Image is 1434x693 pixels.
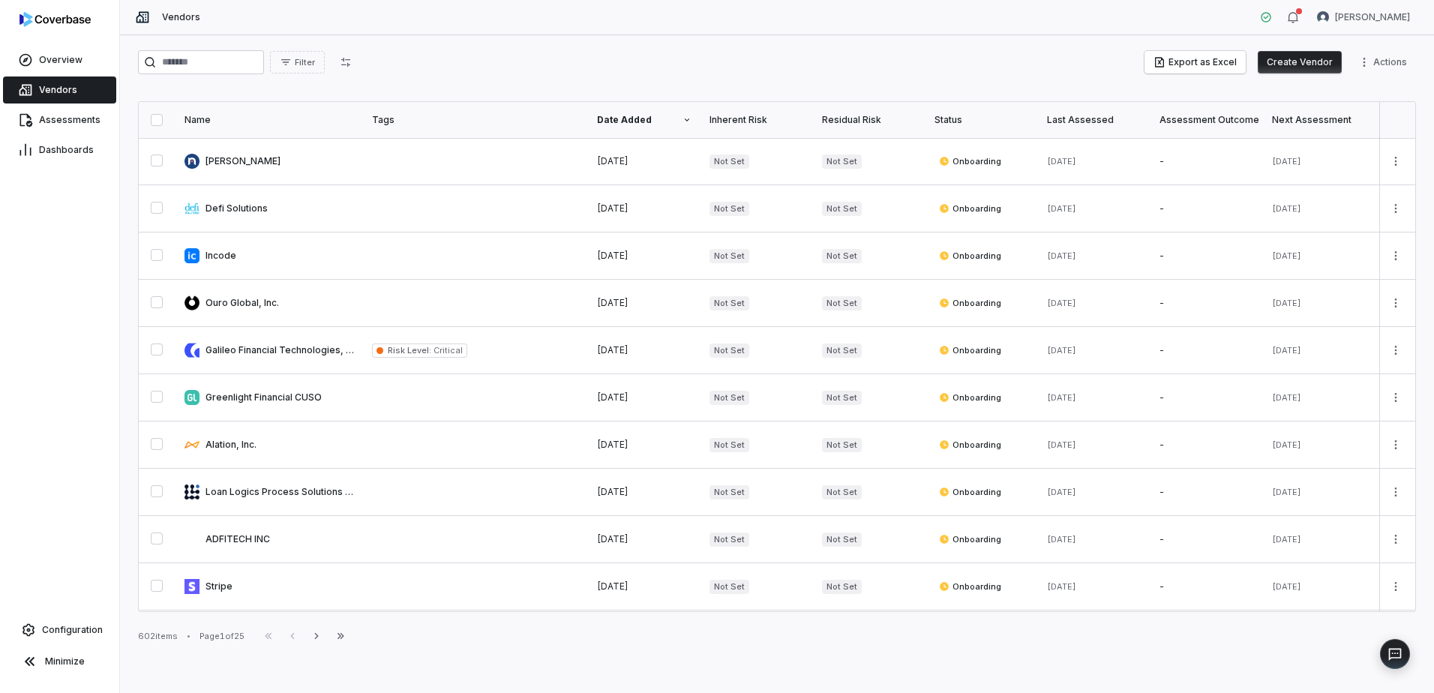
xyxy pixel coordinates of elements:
span: Not Set [709,296,749,310]
span: Minimize [45,655,85,667]
div: Date Added [597,114,691,126]
span: [DATE] [597,202,628,214]
td: - [1150,374,1263,421]
span: Overview [39,54,82,66]
div: Name [184,114,354,126]
div: Inherent Risk [709,114,804,126]
td: - [1150,563,1263,610]
td: - [1150,138,1263,185]
span: [DATE] [1047,203,1076,214]
span: [DATE] [597,580,628,592]
span: [DATE] [1272,534,1301,544]
span: Not Set [709,249,749,263]
button: More actions [1384,197,1408,220]
td: - [1150,280,1263,327]
span: [DATE] [1047,250,1076,261]
td: - [1150,516,1263,563]
span: [DATE] [1047,439,1076,450]
div: Last Assessed [1047,114,1141,126]
button: Robert Latcham avatar[PERSON_NAME] [1308,6,1419,28]
span: Not Set [822,391,862,405]
td: - [1150,421,1263,469]
button: More actions [1384,150,1408,172]
span: Not Set [822,154,862,169]
button: More actions [1354,51,1416,73]
td: - [1150,610,1263,658]
td: - [1150,469,1263,516]
span: Not Set [822,202,862,216]
span: Onboarding [939,580,1001,592]
span: Onboarding [939,486,1001,498]
button: Create Vendor [1258,51,1342,73]
td: - [1150,232,1263,280]
a: Vendors [3,76,116,103]
button: More actions [1384,575,1408,598]
span: Not Set [822,438,862,452]
span: Vendors [39,84,77,96]
span: Risk Level : [388,345,431,355]
span: [DATE] [597,155,628,166]
span: [DATE] [1047,581,1076,592]
span: [DATE] [1047,345,1076,355]
img: logo-D7KZi-bG.svg [19,12,91,27]
span: Configuration [42,624,103,636]
span: Not Set [709,580,749,594]
span: Onboarding [939,439,1001,451]
span: Not Set [822,296,862,310]
span: Onboarding [939,155,1001,167]
div: • [187,631,190,641]
span: [DATE] [1272,156,1301,166]
span: Not Set [822,485,862,499]
span: Not Set [709,343,749,358]
button: More actions [1384,244,1408,267]
span: Not Set [822,532,862,547]
span: Not Set [822,249,862,263]
button: Minimize [6,646,113,676]
span: Onboarding [939,391,1001,403]
div: 602 items [138,631,178,642]
button: Export as Excel [1144,51,1246,73]
span: [DATE] [597,391,628,403]
span: [DATE] [1047,156,1076,166]
button: More actions [1384,528,1408,550]
span: [DATE] [1272,581,1301,592]
span: Not Set [709,438,749,452]
span: Filter [295,57,315,68]
div: Assessment Outcome [1159,114,1254,126]
div: Next Assessment [1272,114,1366,126]
a: Overview [3,46,116,73]
button: More actions [1384,386,1408,409]
span: Vendors [162,11,200,23]
a: Assessments [3,106,116,133]
span: Critical [431,345,462,355]
span: [PERSON_NAME] [1335,11,1410,23]
span: [DATE] [1272,439,1301,450]
span: [DATE] [1047,487,1076,497]
span: Onboarding [939,250,1001,262]
a: Dashboards [3,136,116,163]
button: More actions [1384,339,1408,361]
span: [DATE] [1272,250,1301,261]
span: [DATE] [597,533,628,544]
span: [DATE] [597,344,628,355]
div: Page 1 of 25 [199,631,244,642]
button: More actions [1384,292,1408,314]
button: Filter [270,51,325,73]
span: Onboarding [939,533,1001,545]
span: [DATE] [597,486,628,497]
span: [DATE] [1272,345,1301,355]
span: Not Set [709,532,749,547]
span: Not Set [709,485,749,499]
span: Not Set [822,343,862,358]
span: [DATE] [597,439,628,450]
div: Residual Risk [822,114,916,126]
span: Assessments [39,114,100,126]
span: [DATE] [1047,534,1076,544]
span: Not Set [709,391,749,405]
td: - [1150,185,1263,232]
button: More actions [1384,433,1408,456]
span: [DATE] [597,297,628,308]
span: [DATE] [597,250,628,261]
span: [DATE] [1272,298,1301,308]
span: [DATE] [1047,298,1076,308]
